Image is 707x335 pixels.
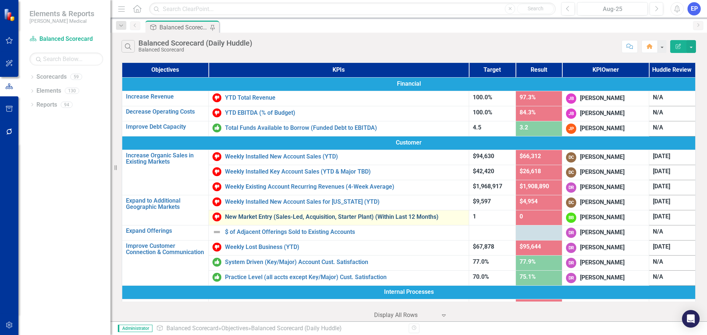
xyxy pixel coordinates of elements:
td: Double-Click to Edit Right Click for Context Menu [208,210,469,225]
img: Below Target [212,302,221,310]
a: System Driven (Key/Major) Account Cust. Satisfaction [225,259,465,265]
td: Double-Click to Edit [562,225,649,240]
span: 100.0% [473,94,492,101]
span: Search [528,6,544,11]
span: [DATE] [653,213,670,220]
div: Balanced Scorecard (Daily Huddle) [251,325,342,332]
td: Double-Click to Edit Right Click for Context Menu [208,165,469,180]
td: Double-Click to Edit [562,299,649,314]
img: On or Above Target [212,258,221,267]
td: Double-Click to Edit [562,210,649,225]
span: 75.1% [520,273,536,280]
div: [PERSON_NAME] [580,228,625,237]
div: » » [156,324,403,333]
a: Expand to Additional Geographic Markets [126,197,205,210]
td: Double-Click to Edit Right Click for Context Menu [208,106,469,121]
td: Double-Click to Edit [562,240,649,255]
div: DC [566,197,576,208]
img: Below Target [212,167,221,176]
td: Double-Click to Edit [649,150,696,165]
td: Double-Click to Edit [649,165,696,180]
div: [PERSON_NAME] [580,153,625,161]
span: [DATE] [653,183,670,190]
img: Below Target [212,182,221,191]
td: Double-Click to Edit [649,255,696,270]
a: Increase Revenue [126,93,205,100]
td: Double-Click to Edit [562,91,649,106]
td: Double-Click to Edit [649,180,696,195]
div: JP [566,124,576,134]
div: Balanced Scorecard [138,47,252,53]
div: DR [566,302,576,312]
td: Double-Click to Edit [562,180,649,195]
span: 97.3% [520,94,536,101]
div: DC [566,167,576,178]
td: Double-Click to Edit Right Click for Context Menu [122,195,208,225]
td: Double-Click to Edit [649,299,696,314]
input: Search ClearPoint... [149,3,556,15]
span: 70.0% [473,273,489,280]
a: Practice Level (all accts except Key/Major) Cust. Satisfaction [225,274,465,281]
div: [PERSON_NAME] [580,183,625,192]
button: Aug-25 [577,2,648,15]
div: BB [566,213,576,223]
td: Double-Click to Edit Right Click for Context Menu [122,240,208,285]
div: 130 [65,88,79,94]
button: Search [517,4,554,14]
span: $4,954 [520,198,538,205]
td: Double-Click to Edit [562,195,649,210]
a: Weekly Installed New Account Sales (YTD) [225,153,465,160]
span: $1,908,890 [520,183,549,190]
td: Double-Click to Edit [122,77,696,91]
td: Double-Click to Edit Right Click for Context Menu [208,121,469,136]
td: Double-Click to Edit Right Click for Context Menu [122,121,208,136]
a: Increase Operational Efficiency [126,302,205,314]
td: Double-Click to Edit Right Click for Context Menu [122,106,208,121]
td: Double-Click to Edit [649,225,696,240]
a: Weekly Existing Account Recurring Revenues (4-Week Average) [225,183,465,190]
div: JB [566,93,576,104]
div: N/A [653,228,692,236]
img: Not Defined [212,228,221,236]
td: Double-Click to Edit [562,150,649,165]
div: DR [566,273,576,283]
a: YTD EBITDA (% of Budget) [225,110,465,116]
a: Total Funds Available to Borrow (Funded Debt to EBITDA) [225,125,465,131]
td: Double-Click to Edit Right Click for Context Menu [122,225,208,240]
td: Double-Click to Edit [122,136,696,150]
div: [PERSON_NAME] [580,124,625,133]
img: Below Target [212,197,221,206]
a: Balanced Scorecard [29,35,103,43]
span: [DATE] [653,243,670,250]
div: DR [566,243,576,253]
a: Balanced Scorecard [166,325,218,332]
div: 94 [61,101,73,108]
td: Double-Click to Edit [649,121,696,136]
td: Double-Click to Edit [649,91,696,106]
div: EP [687,2,701,15]
div: N/A [653,93,692,102]
td: Double-Click to Edit Right Click for Context Menu [122,150,208,195]
td: Double-Click to Edit [649,210,696,225]
a: Improve Debt Capacity [126,124,205,130]
span: Elements & Reports [29,9,94,18]
div: JB [566,108,576,119]
div: N/A [653,273,692,281]
td: Double-Click to Edit [562,270,649,285]
div: Balanced Scorecard (Daily Huddle) [138,39,252,47]
img: On or Above Target [212,273,221,282]
td: Double-Click to Edit Right Click for Context Menu [208,240,469,255]
div: [PERSON_NAME] [580,243,625,252]
a: Decrease Operating Costs [126,108,205,115]
td: Double-Click to Edit Right Click for Context Menu [208,195,469,210]
div: [PERSON_NAME] [580,94,625,103]
td: Double-Click to Edit Right Click for Context Menu [208,299,469,314]
input: Search Below... [29,53,103,65]
span: $66,312 [520,153,541,160]
span: Financial [126,80,692,88]
a: Elements [36,87,61,95]
span: [DATE] [653,168,670,175]
td: Double-Click to Edit [649,106,696,121]
div: DR [566,228,576,238]
div: [PERSON_NAME] [580,259,625,267]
